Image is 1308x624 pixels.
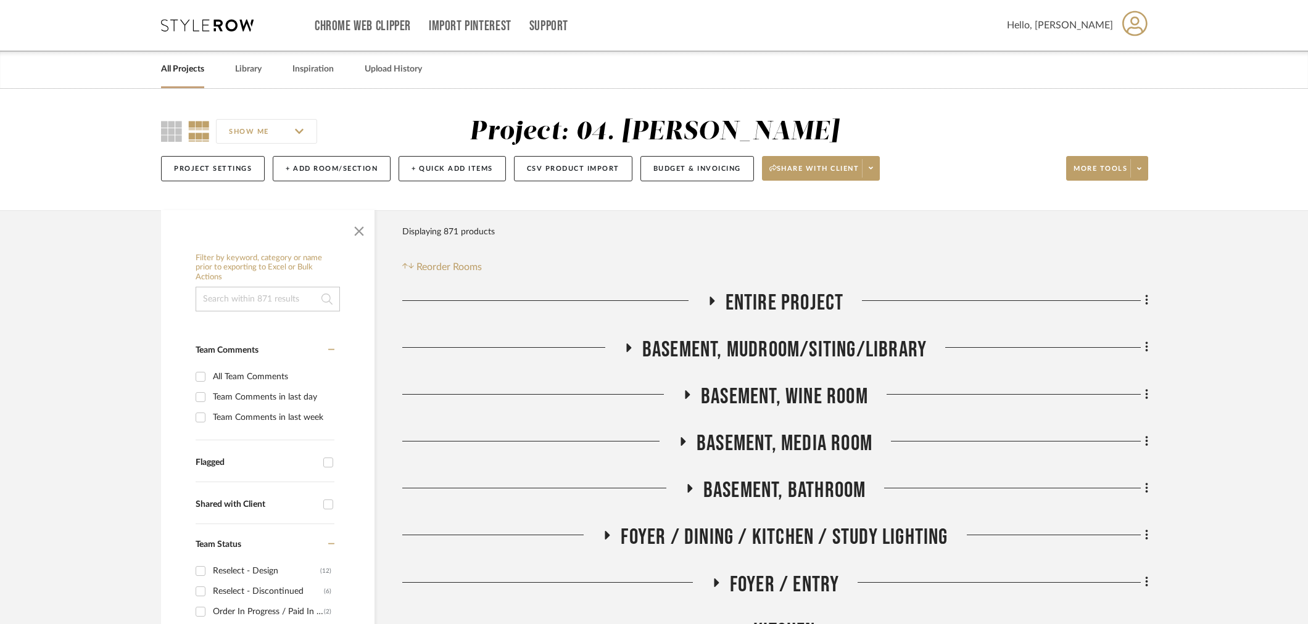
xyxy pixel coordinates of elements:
span: Basement, Mudroom/Siting/Library [642,337,927,363]
button: Close [347,216,371,241]
span: Basement, Media Room [697,430,872,457]
a: Library [235,61,262,78]
a: Import Pinterest [429,21,511,31]
div: Reselect - Discontinued [213,581,324,601]
button: CSV Product Import [514,156,632,181]
a: Chrome Web Clipper [315,21,411,31]
button: Reorder Rooms [402,260,482,274]
h6: Filter by keyword, category or name prior to exporting to Excel or Bulk Actions [196,253,340,282]
div: Displaying 871 products [402,220,495,244]
span: Share with client [769,164,859,183]
button: Budget & Invoicing [640,156,754,181]
div: (12) [320,561,331,581]
span: Reorder Rooms [416,260,482,274]
a: Upload History [365,61,422,78]
button: Share with client [762,156,880,181]
span: Basement, Wine Room [701,384,868,410]
span: Foyer / Dining / Kitchen / Study Lighting [621,524,948,551]
div: Shared with Client [196,499,317,510]
span: Team Status [196,540,241,549]
a: All Projects [161,61,204,78]
button: + Add Room/Section [273,156,391,181]
div: Reselect - Design [213,561,320,581]
span: Foyer / Entry [730,572,840,598]
input: Search within 871 results [196,287,340,311]
a: Inspiration [292,61,334,78]
div: (2) [324,602,331,622]
div: Order In Progress / Paid In Full w/ Freight, No Balance due [213,602,324,622]
button: More tools [1066,156,1148,181]
a: Support [529,21,568,31]
div: Team Comments in last week [213,408,331,427]
span: Team Comments [196,346,259,355]
div: (6) [324,581,331,601]
span: Hello, [PERSON_NAME] [1007,18,1113,33]
div: Team Comments in last day [213,387,331,407]
span: Entire Project [726,290,844,316]
span: More tools [1074,164,1127,183]
button: + Quick Add Items [399,156,506,181]
div: Project: 04. [PERSON_NAME] [470,119,839,145]
span: Basement, Bathroom [703,477,866,504]
div: Flagged [196,458,317,468]
button: Project Settings [161,156,265,181]
div: All Team Comments [213,367,331,387]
